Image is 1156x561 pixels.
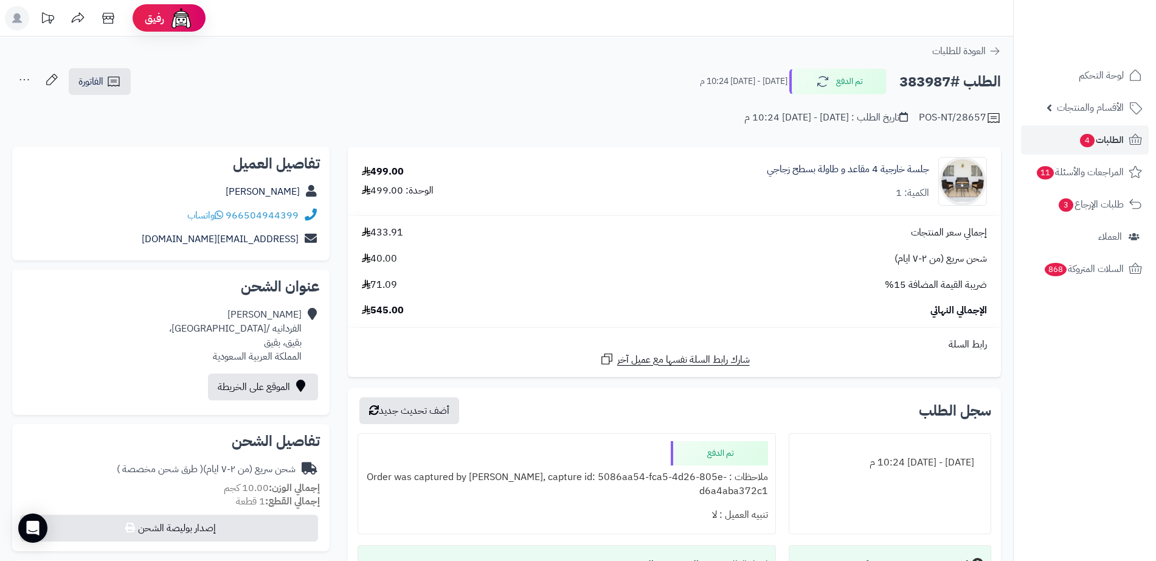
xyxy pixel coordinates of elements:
span: شحن سريع (من ٢-٧ ايام) [895,252,987,266]
img: ai-face.png [169,6,193,30]
button: أضف تحديث جديد [359,397,459,424]
button: إصدار بوليصة الشحن [20,515,318,542]
h3: سجل الطلب [919,403,991,418]
a: شارك رابط السلة نفسها مع عميل آخر [600,352,750,367]
a: [EMAIL_ADDRESS][DOMAIN_NAME] [142,232,299,246]
span: 11 [1037,166,1054,179]
div: [PERSON_NAME] الفردانيه /[GEOGRAPHIC_DATA]، بقيق‎، بقيق‎ المملكة العربية السعودية [169,308,302,363]
a: المراجعات والأسئلة11 [1021,158,1149,187]
h2: تفاصيل الشحن [22,434,320,448]
span: 433.91 [362,226,403,240]
div: 499.00 [362,165,404,179]
div: تاريخ الطلب : [DATE] - [DATE] 10:24 م [744,111,908,125]
span: لوحة التحكم [1079,67,1124,84]
h2: الطلب #383987 [899,69,1001,94]
a: الطلبات4 [1021,125,1149,155]
a: تحديثات المنصة [32,6,63,33]
h2: تفاصيل العميل [22,156,320,171]
strong: إجمالي القطع: [265,494,320,509]
span: شارك رابط السلة نفسها مع عميل آخر [617,353,750,367]
span: 71.09 [362,278,397,292]
button: تم الدفع [789,69,887,94]
div: Open Intercom Messenger [18,514,47,543]
a: العودة للطلبات [932,44,1001,58]
a: 966504944399 [226,208,299,223]
span: طلبات الإرجاع [1057,196,1124,213]
span: 4 [1080,134,1095,147]
a: العملاء [1021,222,1149,251]
span: الطلبات [1079,131,1124,148]
a: الموقع على الخريطة [208,374,318,400]
strong: إجمالي الوزن: [269,481,320,495]
span: ( طرق شحن مخصصة ) [117,462,203,476]
span: الأقسام والمنتجات [1057,99,1124,116]
div: POS-NT/28657 [919,111,1001,125]
span: 868 [1045,263,1067,276]
span: ضريبة القيمة المضافة 15% [885,278,987,292]
span: الإجمالي النهائي [930,304,987,318]
img: 1754900660-110119010038-90x90.jpg [939,157,986,206]
div: ملاحظات : Order was captured by [PERSON_NAME], capture id: 5086aa54-fca5-4d26-805e-d6a4aba372c1 [365,465,768,503]
div: تنبيه العميل : لا [365,503,768,527]
span: 545.00 [362,304,404,318]
span: السلات المتروكة [1044,260,1124,277]
a: لوحة التحكم [1021,61,1149,90]
small: [DATE] - [DATE] 10:24 م [700,75,787,88]
a: السلات المتروكة868 [1021,254,1149,284]
span: رفيق [145,11,164,26]
a: واتساب [187,208,223,223]
div: رابط السلة [353,338,996,352]
div: الكمية: 1 [896,186,929,200]
div: الوحدة: 499.00 [362,184,434,198]
div: تم الدفع [671,441,768,465]
span: المراجعات والأسئلة [1036,164,1124,181]
small: 1 قطعة [236,494,320,509]
div: [DATE] - [DATE] 10:24 م [797,451,983,475]
div: شحن سريع (من ٢-٧ ايام) [117,462,296,476]
small: 10.00 كجم [224,481,320,495]
span: العملاء [1098,228,1122,245]
span: 3 [1059,198,1073,212]
span: 40.00 [362,252,397,266]
span: إجمالي سعر المنتجات [911,226,987,240]
a: [PERSON_NAME] [226,184,300,199]
a: جلسة خارجية 4 مقاعد و طاولة بسطح زجاجي [767,162,929,176]
a: طلبات الإرجاع3 [1021,190,1149,219]
a: الفاتورة [69,68,131,95]
img: logo-2.png [1073,33,1144,58]
span: العودة للطلبات [932,44,986,58]
h2: عنوان الشحن [22,279,320,294]
span: الفاتورة [78,74,103,89]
